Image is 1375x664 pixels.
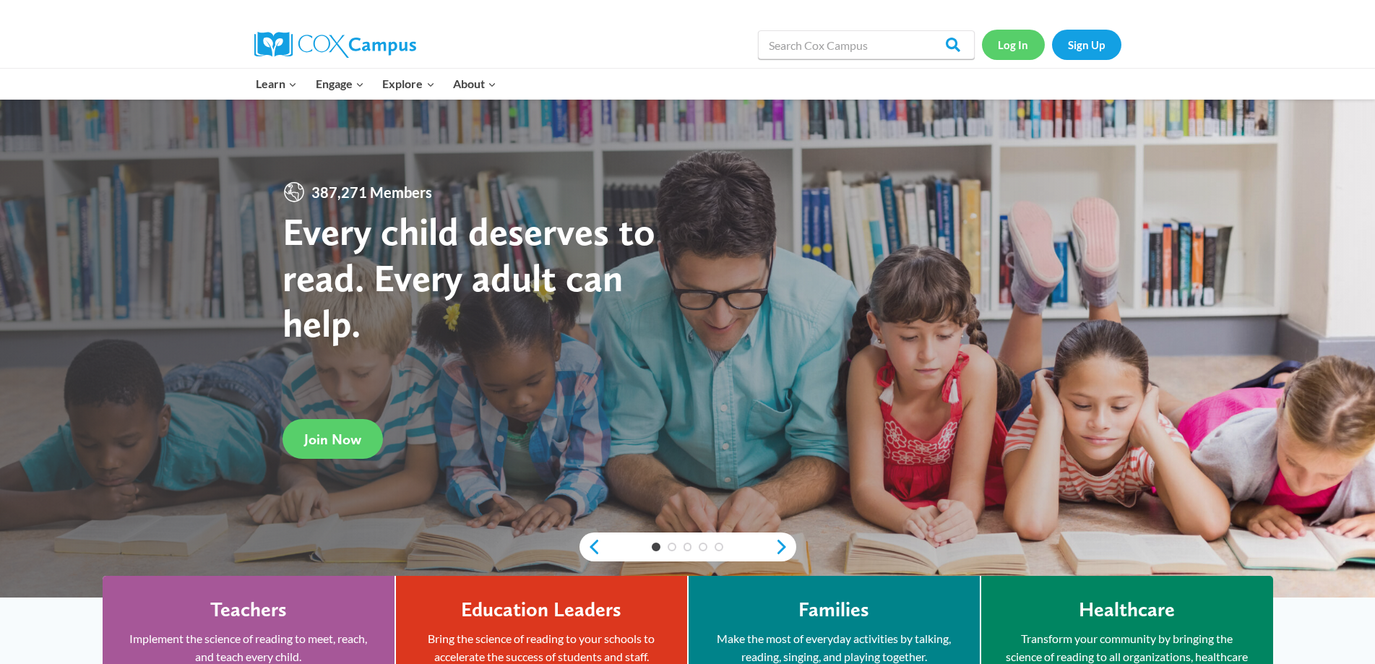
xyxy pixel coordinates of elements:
a: 3 [684,543,692,551]
h4: Teachers [210,598,287,622]
a: Join Now [283,419,383,459]
button: Child menu of Explore [374,69,444,99]
input: Search Cox Campus [758,30,975,59]
h4: Healthcare [1079,598,1175,622]
a: 1 [652,543,660,551]
h4: Families [798,598,869,622]
a: 2 [668,543,676,551]
span: 387,271 Members [306,181,438,204]
a: previous [579,538,601,556]
h4: Education Leaders [461,598,621,622]
span: Join Now [304,431,361,448]
a: Log In [982,30,1045,59]
img: Cox Campus [254,32,416,58]
button: Child menu of Learn [247,69,307,99]
a: 5 [715,543,723,551]
a: Sign Up [1052,30,1121,59]
a: next [775,538,796,556]
strong: Every child deserves to read. Every adult can help. [283,208,655,346]
nav: Secondary Navigation [982,30,1121,59]
a: 4 [699,543,707,551]
div: content slider buttons [579,533,796,561]
nav: Primary Navigation [247,69,506,99]
button: Child menu of About [444,69,506,99]
button: Child menu of Engage [306,69,374,99]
